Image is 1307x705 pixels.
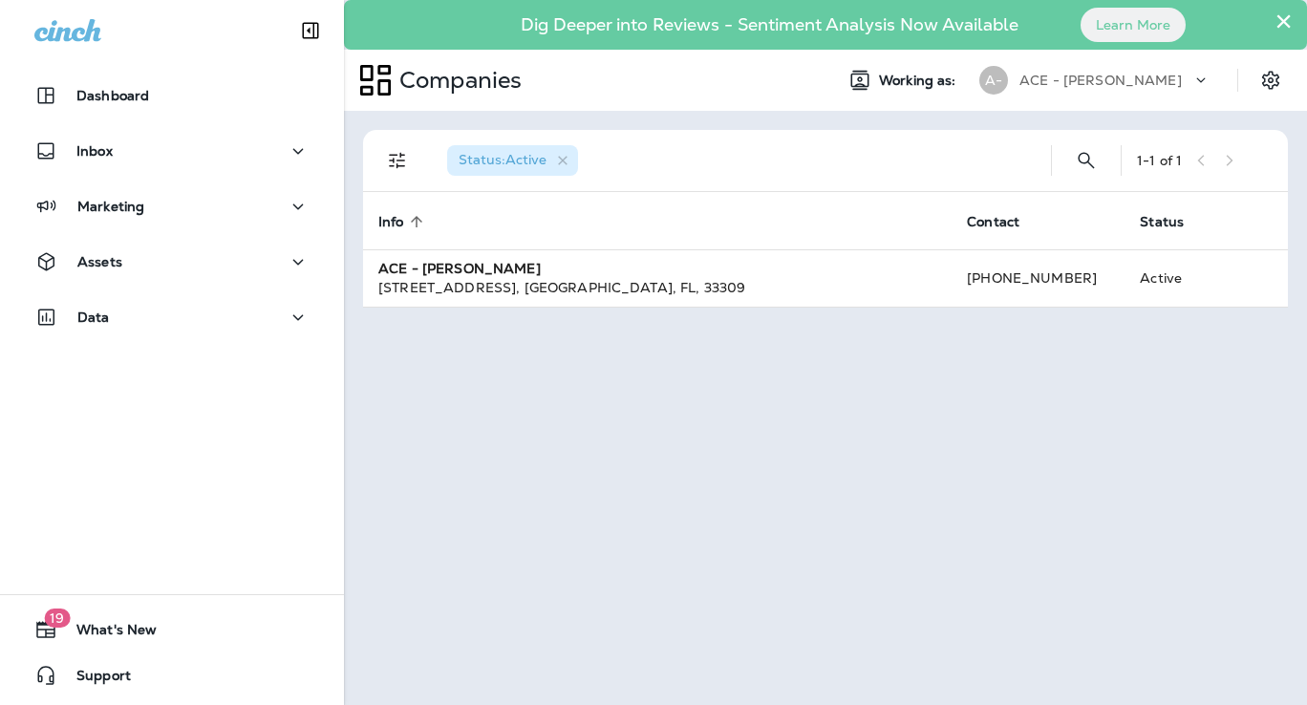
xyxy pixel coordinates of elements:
[19,187,325,225] button: Marketing
[1067,141,1105,180] button: Search Companies
[19,76,325,115] button: Dashboard
[378,141,417,180] button: Filters
[967,214,1019,230] span: Contact
[77,254,122,269] p: Assets
[284,11,337,50] button: Collapse Sidebar
[77,310,110,325] p: Data
[378,260,541,277] strong: ACE - [PERSON_NAME]
[19,243,325,281] button: Assets
[392,66,522,95] p: Companies
[378,214,404,230] span: Info
[465,22,1074,28] p: Dig Deeper into Reviews - Sentiment Analysis Now Available
[44,609,70,628] span: 19
[1137,153,1182,168] div: 1 - 1 of 1
[967,213,1044,230] span: Contact
[378,278,936,297] div: [STREET_ADDRESS] , [GEOGRAPHIC_DATA] , FL , 33309
[77,199,144,214] p: Marketing
[1125,249,1229,307] td: Active
[1275,6,1293,36] button: Close
[1140,214,1184,230] span: Status
[19,132,325,170] button: Inbox
[459,151,546,168] span: Status : Active
[979,66,1008,95] div: A-
[1253,63,1288,97] button: Settings
[76,143,113,159] p: Inbox
[1019,73,1182,88] p: ACE - [PERSON_NAME]
[76,88,149,103] p: Dashboard
[57,668,131,691] span: Support
[378,213,429,230] span: Info
[1081,8,1186,42] button: Learn More
[19,610,325,649] button: 19What's New
[952,249,1125,307] td: [PHONE_NUMBER]
[447,145,578,176] div: Status:Active
[57,622,157,645] span: What's New
[879,73,960,89] span: Working as:
[1140,213,1209,230] span: Status
[19,298,325,336] button: Data
[19,656,325,694] button: Support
